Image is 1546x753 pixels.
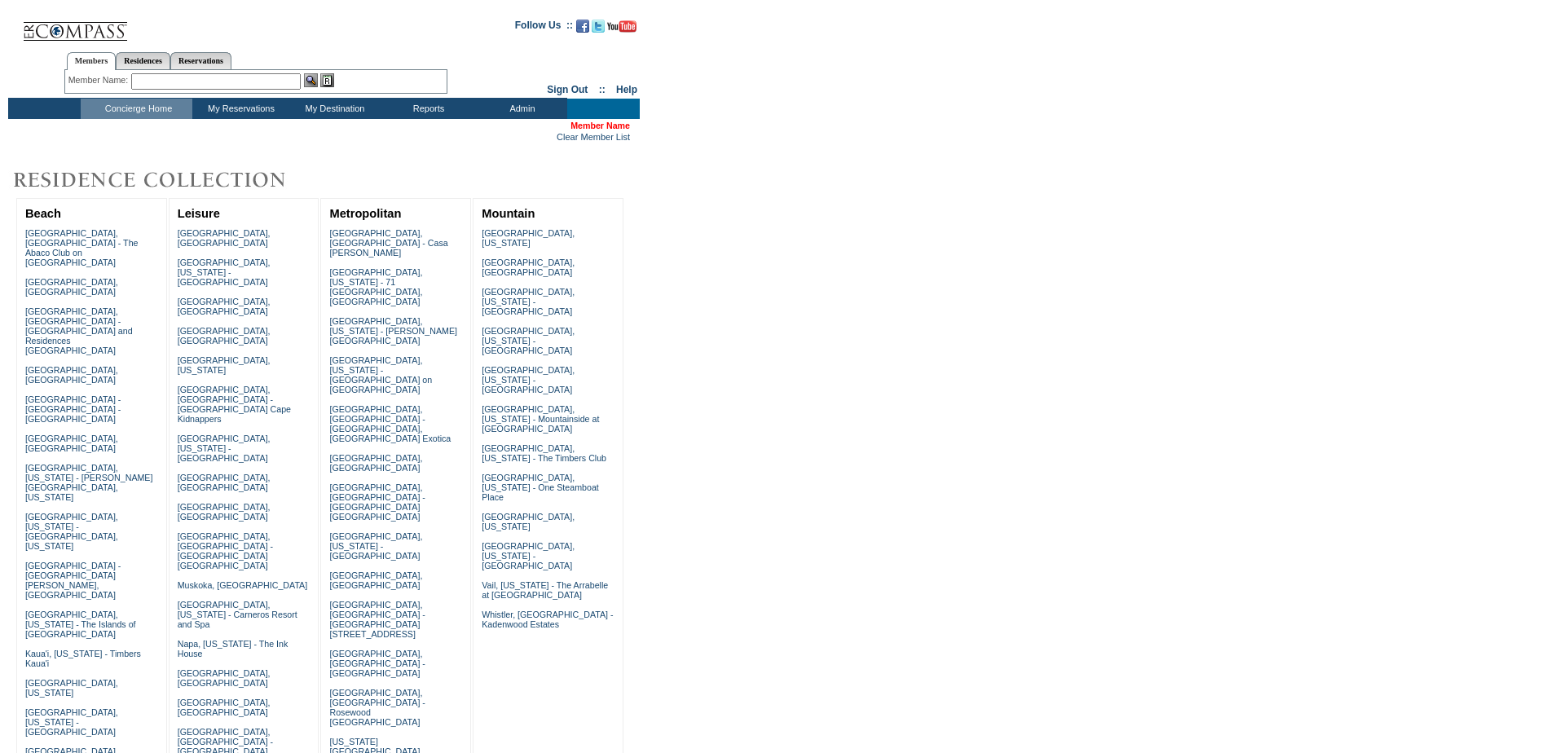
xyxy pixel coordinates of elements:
[592,24,605,34] a: Follow us on Twitter
[8,24,21,25] img: i.gif
[25,561,121,600] a: [GEOGRAPHIC_DATA] - [GEOGRAPHIC_DATA][PERSON_NAME], [GEOGRAPHIC_DATA]
[67,52,117,70] a: Members
[22,8,128,42] img: Compass Home
[178,258,271,287] a: [GEOGRAPHIC_DATA], [US_STATE] - [GEOGRAPHIC_DATA]
[25,207,61,220] a: Beach
[25,434,118,453] a: [GEOGRAPHIC_DATA], [GEOGRAPHIC_DATA]
[25,512,118,551] a: [GEOGRAPHIC_DATA], [US_STATE] - [GEOGRAPHIC_DATA], [US_STATE]
[570,121,630,130] span: Member Name
[482,228,575,248] a: [GEOGRAPHIC_DATA], [US_STATE]
[178,473,271,492] a: [GEOGRAPHIC_DATA], [GEOGRAPHIC_DATA]
[329,453,422,473] a: [GEOGRAPHIC_DATA], [GEOGRAPHIC_DATA]
[25,678,118,698] a: [GEOGRAPHIC_DATA], [US_STATE]
[178,207,220,220] a: Leisure
[178,600,297,629] a: [GEOGRAPHIC_DATA], [US_STATE] - Carneros Resort and Spa
[178,434,271,463] a: [GEOGRAPHIC_DATA], [US_STATE] - [GEOGRAPHIC_DATA]
[178,297,271,316] a: [GEOGRAPHIC_DATA], [GEOGRAPHIC_DATA]
[380,99,473,119] td: Reports
[304,73,318,87] img: View
[170,52,231,69] a: Reservations
[482,443,606,463] a: [GEOGRAPHIC_DATA], [US_STATE] - The Timbers Club
[329,355,432,394] a: [GEOGRAPHIC_DATA], [US_STATE] - [GEOGRAPHIC_DATA] on [GEOGRAPHIC_DATA]
[320,73,334,87] img: Reservations
[329,267,422,306] a: [GEOGRAPHIC_DATA], [US_STATE] - 71 [GEOGRAPHIC_DATA], [GEOGRAPHIC_DATA]
[329,316,457,346] a: [GEOGRAPHIC_DATA], [US_STATE] - [PERSON_NAME][GEOGRAPHIC_DATA]
[192,99,286,119] td: My Reservations
[25,228,139,267] a: [GEOGRAPHIC_DATA], [GEOGRAPHIC_DATA] - The Abaco Club on [GEOGRAPHIC_DATA]
[607,24,636,34] a: Subscribe to our YouTube Channel
[8,164,326,196] img: Destinations by Exclusive Resorts
[576,20,589,33] img: Become our fan on Facebook
[178,531,273,570] a: [GEOGRAPHIC_DATA], [GEOGRAPHIC_DATA] - [GEOGRAPHIC_DATA] [GEOGRAPHIC_DATA]
[482,207,535,220] a: Mountain
[576,24,589,34] a: Become our fan on Facebook
[286,99,380,119] td: My Destination
[482,541,575,570] a: [GEOGRAPHIC_DATA], [US_STATE] - [GEOGRAPHIC_DATA]
[329,688,425,727] a: [GEOGRAPHIC_DATA], [GEOGRAPHIC_DATA] - Rosewood [GEOGRAPHIC_DATA]
[25,707,118,737] a: [GEOGRAPHIC_DATA], [US_STATE] - [GEOGRAPHIC_DATA]
[116,52,170,69] a: Residences
[178,580,307,590] a: Muskoka, [GEOGRAPHIC_DATA]
[482,580,608,600] a: Vail, [US_STATE] - The Arrabelle at [GEOGRAPHIC_DATA]
[607,20,636,33] img: Subscribe to our YouTube Channel
[25,649,141,668] a: Kaua'i, [US_STATE] - Timbers Kaua'i
[25,610,136,639] a: [GEOGRAPHIC_DATA], [US_STATE] - The Islands of [GEOGRAPHIC_DATA]
[557,132,578,142] a: Clear
[329,404,451,443] a: [GEOGRAPHIC_DATA], [GEOGRAPHIC_DATA] - [GEOGRAPHIC_DATA], [GEOGRAPHIC_DATA] Exotica
[482,512,575,531] a: [GEOGRAPHIC_DATA], [US_STATE]
[81,99,192,119] td: Concierge Home
[473,99,567,119] td: Admin
[329,228,447,258] a: [GEOGRAPHIC_DATA], [GEOGRAPHIC_DATA] - Casa [PERSON_NAME]
[178,228,271,248] a: [GEOGRAPHIC_DATA], [GEOGRAPHIC_DATA]
[547,84,588,95] a: Sign Out
[482,258,575,277] a: [GEOGRAPHIC_DATA], [GEOGRAPHIC_DATA]
[592,20,605,33] img: Follow us on Twitter
[329,207,401,220] a: Metropolitan
[25,277,118,297] a: [GEOGRAPHIC_DATA], [GEOGRAPHIC_DATA]
[25,394,121,424] a: [GEOGRAPHIC_DATA] - [GEOGRAPHIC_DATA] - [GEOGRAPHIC_DATA]
[178,698,271,717] a: [GEOGRAPHIC_DATA], [GEOGRAPHIC_DATA]
[599,84,606,95] span: ::
[616,84,637,95] a: Help
[515,18,573,37] td: Follow Us ::
[482,473,599,502] a: [GEOGRAPHIC_DATA], [US_STATE] - One Steamboat Place
[25,306,133,355] a: [GEOGRAPHIC_DATA], [GEOGRAPHIC_DATA] - [GEOGRAPHIC_DATA] and Residences [GEOGRAPHIC_DATA]
[329,531,422,561] a: [GEOGRAPHIC_DATA], [US_STATE] - [GEOGRAPHIC_DATA]
[482,365,575,394] a: [GEOGRAPHIC_DATA], [US_STATE] - [GEOGRAPHIC_DATA]
[178,385,291,424] a: [GEOGRAPHIC_DATA], [GEOGRAPHIC_DATA] - [GEOGRAPHIC_DATA] Cape Kidnappers
[482,610,613,629] a: Whistler, [GEOGRAPHIC_DATA] - Kadenwood Estates
[178,668,271,688] a: [GEOGRAPHIC_DATA], [GEOGRAPHIC_DATA]
[580,132,630,142] a: Member List
[178,326,271,346] a: [GEOGRAPHIC_DATA], [GEOGRAPHIC_DATA]
[178,502,271,522] a: [GEOGRAPHIC_DATA], [GEOGRAPHIC_DATA]
[329,570,422,590] a: [GEOGRAPHIC_DATA], [GEOGRAPHIC_DATA]
[482,404,599,434] a: [GEOGRAPHIC_DATA], [US_STATE] - Mountainside at [GEOGRAPHIC_DATA]
[25,365,118,385] a: [GEOGRAPHIC_DATA], [GEOGRAPHIC_DATA]
[329,649,425,678] a: [GEOGRAPHIC_DATA], [GEOGRAPHIC_DATA] - [GEOGRAPHIC_DATA]
[329,482,425,522] a: [GEOGRAPHIC_DATA], [GEOGRAPHIC_DATA] - [GEOGRAPHIC_DATA] [GEOGRAPHIC_DATA]
[178,355,271,375] a: [GEOGRAPHIC_DATA], [US_STATE]
[68,73,131,87] div: Member Name:
[482,326,575,355] a: [GEOGRAPHIC_DATA], [US_STATE] - [GEOGRAPHIC_DATA]
[178,639,288,658] a: Napa, [US_STATE] - The Ink House
[329,600,425,639] a: [GEOGRAPHIC_DATA], [GEOGRAPHIC_DATA] - [GEOGRAPHIC_DATA][STREET_ADDRESS]
[482,287,575,316] a: [GEOGRAPHIC_DATA], [US_STATE] - [GEOGRAPHIC_DATA]
[25,463,153,502] a: [GEOGRAPHIC_DATA], [US_STATE] - [PERSON_NAME][GEOGRAPHIC_DATA], [US_STATE]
